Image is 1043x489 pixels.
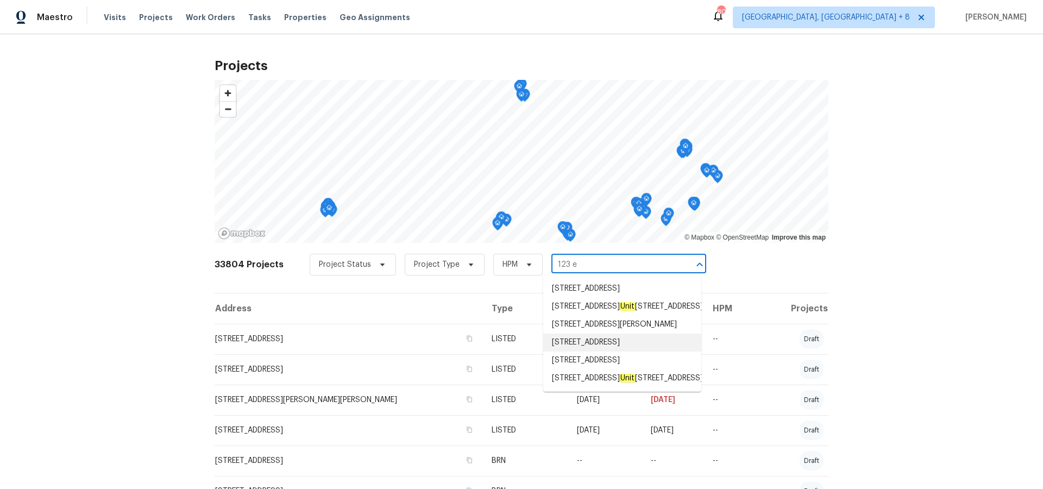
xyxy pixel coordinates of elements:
[492,217,503,234] div: Map marker
[708,165,719,181] div: Map marker
[464,455,474,465] button: Copy Address
[772,234,826,241] a: Improve this map
[502,259,518,270] span: HPM
[800,360,824,379] div: draft
[496,211,507,228] div: Map marker
[220,102,236,117] span: Zoom out
[742,12,910,23] span: [GEOGRAPHIC_DATA], [GEOGRAPHIC_DATA] + 8
[704,324,753,354] td: --
[37,12,73,23] span: Maestro
[680,139,690,155] div: Map marker
[215,293,483,324] th: Address
[464,364,474,374] button: Copy Address
[676,145,687,162] div: Map marker
[493,217,504,234] div: Map marker
[215,60,828,71] h2: Projects
[661,213,671,230] div: Map marker
[340,12,410,23] span: Geo Assignments
[220,85,236,101] button: Zoom in
[215,324,483,354] td: [STREET_ADDRESS]
[684,234,714,241] a: Mapbox
[568,385,642,415] td: [DATE]
[323,198,334,215] div: Map marker
[543,280,701,298] li: [STREET_ADDRESS]
[218,227,266,240] a: Mapbox homepage
[800,421,824,440] div: draft
[620,374,635,383] em: Unit
[680,140,691,157] div: Map marker
[568,446,642,476] td: --
[642,415,703,446] td: [DATE]
[483,293,568,324] th: Type
[495,212,506,229] div: Map marker
[215,259,284,270] h2: 33804 Projects
[284,12,326,23] span: Properties
[483,385,568,415] td: LISTED
[688,197,699,214] div: Map marker
[557,221,568,238] div: Map marker
[800,329,824,349] div: draft
[464,394,474,404] button: Copy Address
[704,293,753,324] th: HPM
[716,234,769,241] a: OpenStreetMap
[464,425,474,435] button: Copy Address
[800,451,824,471] div: draft
[220,101,236,117] button: Zoom out
[543,316,701,334] li: [STREET_ADDRESS][PERSON_NAME]
[961,12,1027,23] span: [PERSON_NAME]
[319,259,371,270] span: Project Status
[633,198,644,215] div: Map marker
[753,293,828,324] th: Projects
[700,163,711,180] div: Map marker
[543,352,701,369] li: [STREET_ADDRESS]
[704,446,753,476] td: --
[692,257,707,272] button: Close
[464,334,474,343] button: Copy Address
[321,200,331,217] div: Map marker
[678,145,689,162] div: Map marker
[514,80,525,97] div: Map marker
[688,197,699,214] div: Map marker
[186,12,235,23] span: Work Orders
[568,415,642,446] td: [DATE]
[320,204,331,221] div: Map marker
[634,203,645,220] div: Map marker
[543,334,701,352] li: [STREET_ADDRESS]
[215,415,483,446] td: [STREET_ADDRESS]
[701,165,712,181] div: Map marker
[215,446,483,476] td: [STREET_ADDRESS]
[414,259,460,270] span: Project Type
[663,208,674,224] div: Map marker
[483,324,568,354] td: LISTED
[642,385,703,415] td: [DATE]
[642,446,703,476] td: --
[704,354,753,385] td: --
[483,415,568,446] td: LISTED
[704,385,753,415] td: --
[215,80,828,243] canvas: Map
[139,12,173,23] span: Projects
[215,385,483,415] td: [STREET_ADDRESS][PERSON_NAME][PERSON_NAME]
[552,373,703,384] span: [STREET_ADDRESS] [STREET_ADDRESS]
[631,197,642,214] div: Map marker
[704,415,753,446] td: --
[641,193,652,210] div: Map marker
[800,390,824,410] div: draft
[104,12,126,23] span: Visits
[620,302,635,311] em: Unit
[483,446,568,476] td: BRN
[248,14,271,21] span: Tasks
[717,7,725,17] div: 80
[551,256,676,273] input: Search projects
[552,301,703,312] span: [STREET_ADDRESS] [STREET_ADDRESS]
[324,202,335,219] div: Map marker
[483,354,568,385] td: LISTED
[215,354,483,385] td: [STREET_ADDRESS]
